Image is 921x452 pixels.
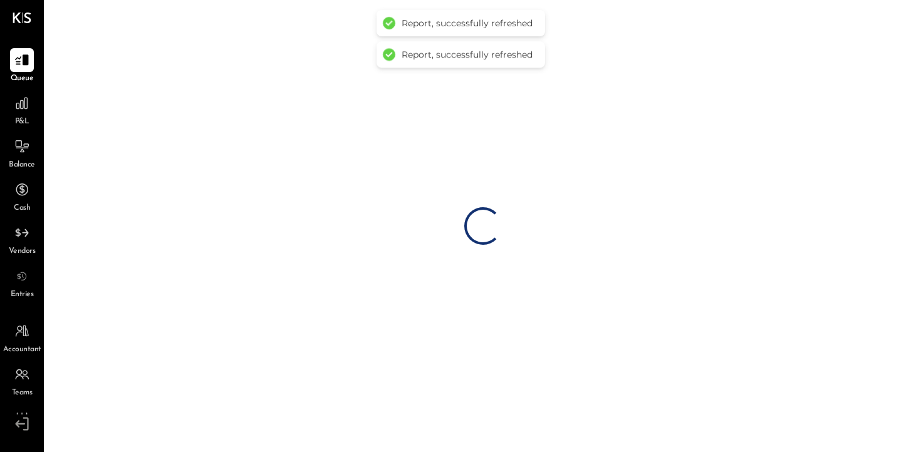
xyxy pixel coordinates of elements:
a: Entries [1,264,43,300]
a: Queue [1,48,43,85]
div: Report, successfully refreshed [402,49,533,60]
a: Vendors [1,221,43,257]
div: Report, successfully refreshed [402,18,533,29]
span: Entries [11,289,34,300]
a: Cash [1,178,43,214]
span: P&L [15,116,29,128]
a: Accountant [1,319,43,356]
span: Accountant [3,344,41,356]
span: Cash [14,203,30,214]
a: Teams [1,362,43,399]
a: Balance [1,135,43,171]
span: Vendors [9,246,36,257]
span: Queue [11,73,34,85]
a: P&L [1,91,43,128]
span: Balance [9,160,35,171]
span: Teams [12,388,33,399]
